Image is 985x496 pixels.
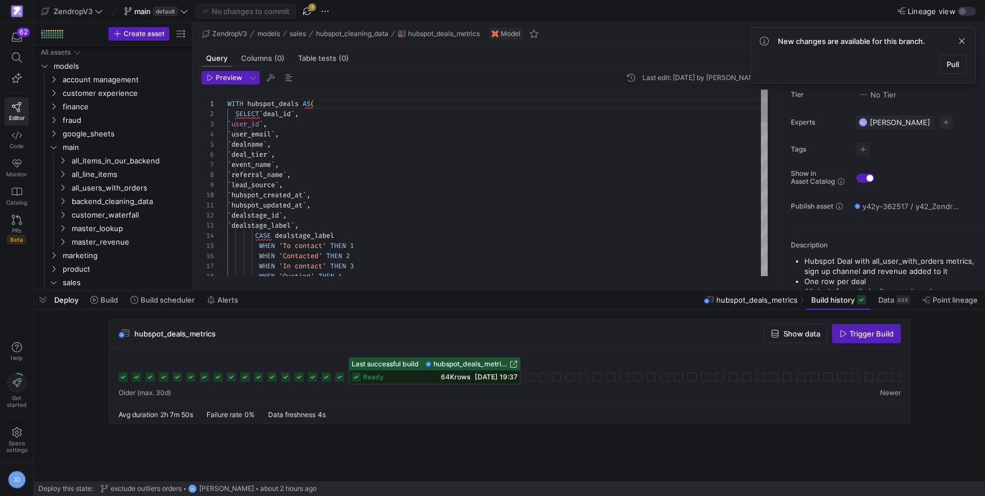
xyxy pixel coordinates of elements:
[878,295,894,304] span: Data
[791,145,847,153] span: Tags
[134,329,216,338] span: hubspot_deals_metrics
[8,471,26,489] div: JD
[5,210,29,249] a: PRsBeta
[202,160,214,170] div: 7
[850,329,894,338] span: Trigger Build
[804,256,980,276] p: Hubspot Deal with all_user_with_orders metrics, sign up channel and revenue added to it
[227,160,231,169] span: `
[72,181,186,194] span: all_users_with_orders
[38,59,187,73] div: Press SPACE to select this row.
[72,222,186,235] span: master_lookup
[290,30,306,38] span: sales
[227,191,231,200] span: `
[202,231,214,241] div: 14
[231,140,263,149] span: dealname
[6,440,28,453] span: Space settings
[207,410,242,419] span: Failure rate
[859,118,868,127] div: GC
[291,109,295,118] span: `
[811,295,855,304] span: Build history
[255,27,283,41] button: models
[227,99,243,108] span: WITH
[257,30,280,38] span: models
[259,272,275,281] span: WHEN
[72,195,186,208] span: backend_cleaning_data
[260,485,317,493] span: about 2 hours ago
[275,231,334,240] span: dealstage_label
[310,99,314,108] span: (
[217,295,238,304] span: Alerts
[279,262,326,271] span: 'In contact'
[85,290,123,309] button: Build
[259,119,263,129] span: `
[202,139,214,149] div: 5
[764,324,828,343] button: Show data
[38,249,187,262] div: Press SPACE to select this row.
[202,170,214,180] div: 8
[63,100,186,113] span: finance
[933,295,978,304] span: Point lineage
[313,27,391,41] button: hubspot_cleaning_data
[255,231,271,240] span: CASE
[134,7,151,16] span: main
[202,180,214,190] div: 9
[38,167,187,181] div: Press SPACE to select this row.
[283,170,287,179] span: `
[63,127,186,140] span: google_sheets
[231,180,275,189] span: lead_source
[231,160,271,169] span: event_name
[7,395,27,408] span: Get started
[279,272,314,281] span: 'Quoting'
[38,222,187,235] div: Press SPACE to select this row.
[859,90,896,99] span: No Tier
[279,180,283,189] span: ,
[263,140,267,149] span: `
[434,360,507,368] span: hubspot_deals_metrics
[303,99,310,108] span: AS
[642,74,761,82] div: Last edit: [DATE] by [PERSON_NAME]
[63,73,186,86] span: account management
[244,410,255,419] span: 0%
[352,360,419,368] span: Last successful build
[72,209,186,222] span: customer_waterfall
[188,484,197,493] div: JD
[880,389,901,397] span: Newer
[202,190,214,200] div: 10
[408,30,480,38] span: hubspot_deals_metrics
[227,201,231,210] span: `
[63,87,186,100] span: customer experience
[202,109,214,119] div: 2
[231,191,303,200] span: hubspot_created_at
[917,290,983,309] button: Point lineage
[791,91,847,99] span: Tier
[231,221,291,230] span: dealstage_label
[38,86,187,100] div: Press SPACE to select this row.
[54,60,186,73] span: models
[38,140,187,154] div: Press SPACE to select this row.
[271,130,275,139] span: `
[125,290,200,309] button: Build scheduler
[5,154,29,182] a: Monitor
[63,263,186,276] span: product
[38,485,93,493] span: Deploy this state:
[275,130,279,139] span: ,
[38,235,187,249] div: Press SPACE to select this row.
[268,410,316,419] span: Data freshness
[202,271,214,281] div: 18
[63,141,186,154] span: main
[492,30,498,37] img: undefined
[259,251,275,260] span: WHEN
[202,290,243,309] button: Alerts
[350,262,354,271] span: 3
[63,114,186,127] span: fraud
[202,149,214,160] div: 6
[72,236,186,249] span: master_revenue
[303,191,307,200] span: `
[716,295,798,304] span: hubspot_deals_metrics
[287,170,291,179] span: ,
[271,150,275,159] span: ,
[202,200,214,210] div: 11
[100,295,118,304] span: Build
[38,181,187,194] div: Press SPACE to select this row.
[896,295,910,304] div: 64K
